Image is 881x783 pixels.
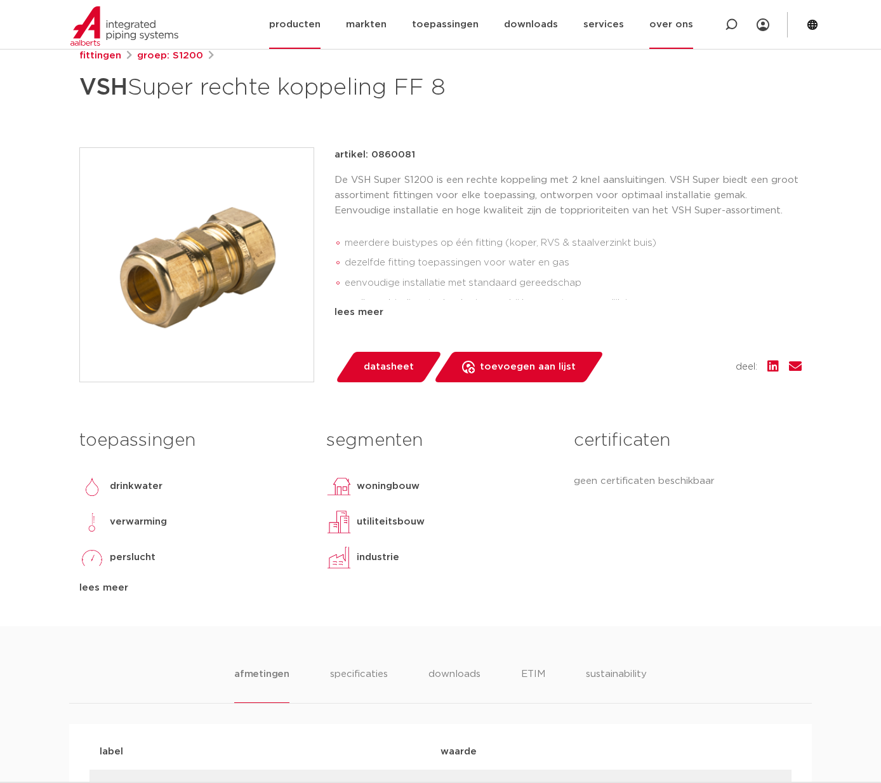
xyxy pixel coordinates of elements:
[521,667,545,703] li: ETIM
[110,479,162,494] p: drinkwater
[335,147,415,163] p: artikel: 0860081
[79,580,307,596] div: lees meer
[100,744,440,760] p: label
[79,428,307,453] h3: toepassingen
[574,428,802,453] h3: certificaten
[586,667,647,703] li: sustainability
[357,479,420,494] p: woningbouw
[357,514,425,530] p: utiliteitsbouw
[364,357,414,377] span: datasheet
[345,233,802,253] li: meerdere buistypes op één fitting (koper, RVS & staalverzinkt buis)
[440,744,781,760] p: waarde
[335,352,442,382] a: datasheet
[79,48,121,64] a: fittingen
[345,293,802,314] li: snelle verbindingstechnologie waarbij her-montage mogelijk is
[326,545,352,570] img: industrie
[335,305,802,320] div: lees meer
[110,550,156,565] p: perslucht
[357,550,399,565] p: industrie
[326,428,554,453] h3: segmenten
[574,474,802,489] p: geen certificaten beschikbaar
[335,173,802,218] p: De VSH Super S1200 is een rechte koppeling met 2 knel aansluitingen. VSH Super biedt een groot as...
[736,359,757,375] span: deel:
[480,357,576,377] span: toevoegen aan lijst
[234,667,289,703] li: afmetingen
[79,474,105,499] img: drinkwater
[326,509,352,535] img: utiliteitsbouw
[79,545,105,570] img: perslucht
[326,474,352,499] img: woningbouw
[345,253,802,273] li: dezelfde fitting toepassingen voor water en gas
[80,148,314,382] img: Product Image for VSH Super rechte koppeling FF 8
[137,48,203,64] a: groep: S1200
[79,76,128,99] strong: VSH
[79,69,556,107] h1: Super rechte koppeling FF 8
[110,514,167,530] p: verwarming
[428,667,480,703] li: downloads
[79,509,105,535] img: verwarming
[330,667,388,703] li: specificaties
[345,273,802,293] li: eenvoudige installatie met standaard gereedschap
